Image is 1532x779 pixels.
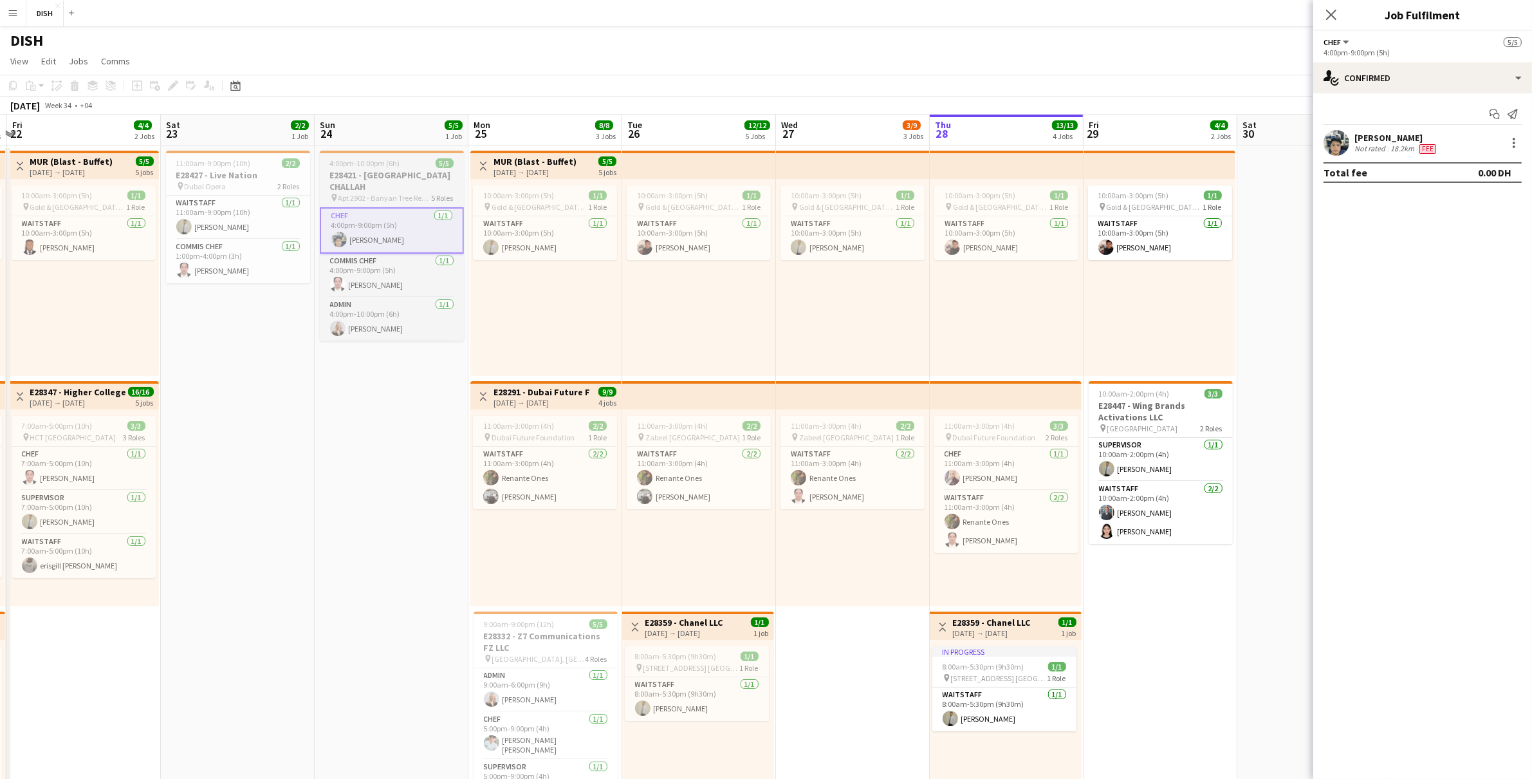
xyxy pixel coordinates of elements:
[625,646,769,721] app-job-card: 8:00am-5:30pm (9h30m)1/1 [STREET_ADDRESS] [GEOGRAPHIC_DATA] (D3) [GEOGRAPHIC_DATA]1 RoleWaitstaff...
[780,216,925,260] app-card-role: Waitstaff1/110:00am-3:00pm (5h)[PERSON_NAME]
[36,53,61,70] a: Edit
[934,416,1078,553] app-job-card: 11:00am-3:00pm (4h)3/3 Dubai Future Foundation2 RolesChef1/111:00am-3:00pm (4h)[PERSON_NAME]Waits...
[1388,144,1417,154] div: 18.2km
[41,55,56,67] span: Edit
[953,433,1036,442] span: Dubai Future Foundation
[166,169,310,181] h3: E28427 - Live Nation
[598,397,616,408] div: 4 jobs
[780,447,925,509] app-card-role: Waitstaff2/211:00am-3:00pm (4h)Renante Ones[PERSON_NAME]
[127,421,145,431] span: 3/3
[136,156,154,166] span: 5/5
[10,55,28,67] span: View
[934,447,1078,491] app-card-role: Chef1/111:00am-3:00pm (4h)[PERSON_NAME]
[12,185,156,260] app-job-card: 10:00am-3:00pm (5h)1/1 Gold & [GEOGRAPHIC_DATA], [PERSON_NAME] Rd - Al Quoz - Al Quoz Industrial ...
[1089,381,1233,544] app-job-card: 10:00am-2:00pm (4h)3/3E28447 - Wing Brands Activations LLC [GEOGRAPHIC_DATA]2 RolesSupervisor1/11...
[320,207,464,254] app-card-role: Chef1/14:00pm-9:00pm (5h)[PERSON_NAME]
[432,193,454,203] span: 5 Roles
[1050,421,1068,431] span: 3/3
[586,654,607,664] span: 4 Roles
[1047,673,1066,683] span: 1 Role
[12,491,156,534] app-card-role: Supervisor1/17:00am-5:00pm (10h)[PERSON_NAME]
[320,151,464,341] app-job-card: 4:00pm-10:00pm (6h)5/5E28421 - [GEOGRAPHIC_DATA] CHALLAH Apt 2902 - Banyan Tree Residences5 Roles...
[320,169,464,192] h3: E28421 - [GEOGRAPHIC_DATA] CHALLAH
[951,673,1047,683] span: [STREET_ADDRESS] [GEOGRAPHIC_DATA] (D3) [GEOGRAPHIC_DATA]
[637,191,708,200] span: 10:00am-3:00pm (5h)
[136,397,154,408] div: 5 jobs
[1089,438,1233,482] app-card-role: Supervisor1/110:00am-2:00pm (4h)[PERSON_NAME]
[1478,166,1511,179] div: 0.00 DH
[1088,185,1232,260] div: 10:00am-3:00pm (5h)1/1 Gold & [GEOGRAPHIC_DATA], [PERSON_NAME] Rd - Al Quoz - Al Quoz Industrial ...
[436,158,454,168] span: 5/5
[932,646,1076,731] app-job-card: In progress8:00am-5:30pm (9h30m)1/1 [STREET_ADDRESS] [GEOGRAPHIC_DATA] (D3) [GEOGRAPHIC_DATA]1 Ro...
[320,297,464,341] app-card-role: Admin1/14:00pm-10:00pm (6h)[PERSON_NAME]
[741,652,759,661] span: 1/1
[1419,144,1436,154] span: Fee
[933,126,951,141] span: 28
[483,191,554,200] span: 10:00am-3:00pm (5h)
[30,386,126,398] h3: E28347 - Higher Colleges of Technology
[30,156,113,167] h3: MUR (Blast - Buffet)
[935,119,951,131] span: Thu
[1204,389,1223,399] span: 3/3
[588,433,607,442] span: 1 Role
[1417,144,1439,154] div: Crew has different fees then in role
[1107,424,1178,433] span: [GEOGRAPHIC_DATA]
[781,119,798,131] span: Wed
[1354,144,1388,154] div: Not rated
[1098,191,1169,200] span: 10:00am-3:00pm (5h)
[1354,132,1439,144] div: [PERSON_NAME]
[166,239,310,283] app-card-role: Commis Chef1/11:00pm-4:00pm (3h)[PERSON_NAME]
[799,433,894,442] span: Zabeel [GEOGRAPHIC_DATA]
[134,131,154,141] div: 2 Jobs
[12,119,23,131] span: Fri
[474,119,490,131] span: Mon
[1089,119,1099,131] span: Fri
[1324,166,1367,179] div: Total fee
[12,416,156,578] app-job-card: 7:00am-5:00pm (10h)3/3 HCT [GEOGRAPHIC_DATA]3 RolesChef1/17:00am-5:00pm (10h)[PERSON_NAME]Supervi...
[473,185,617,260] app-job-card: 10:00am-3:00pm (5h)1/1 Gold & [GEOGRAPHIC_DATA], [PERSON_NAME] Rd - Al Quoz - Al Quoz Industrial ...
[10,126,23,141] span: 22
[934,491,1078,553] app-card-role: Waitstaff2/211:00am-3:00pm (4h)Renante Ones[PERSON_NAME]
[166,119,180,131] span: Sat
[627,119,642,131] span: Tue
[10,31,43,50] h1: DISH
[445,120,463,130] span: 5/5
[645,202,742,212] span: Gold & [GEOGRAPHIC_DATA], [PERSON_NAME] Rd - Al Quoz - Al Quoz Industrial Area 3 - [GEOGRAPHIC_DA...
[645,617,723,628] h3: E28359 - Chanel LLC
[472,126,490,141] span: 25
[1242,119,1257,131] span: Sat
[1211,131,1231,141] div: 2 Jobs
[10,99,40,112] div: [DATE]
[645,433,740,442] span: Zabeel [GEOGRAPHIC_DATA]
[903,131,923,141] div: 3 Jobs
[166,151,310,283] app-job-card: 11:00am-9:00pm (10h)2/2E28427 - Live Nation Dubai Opera2 RolesWaitstaff1/111:00am-9:00pm (10h)[PE...
[934,185,1078,260] app-job-card: 10:00am-3:00pm (5h)1/1 Gold & [GEOGRAPHIC_DATA], [PERSON_NAME] Rd - Al Quoz - Al Quoz Industrial ...
[932,688,1076,731] app-card-role: Waitstaff1/18:00am-5:30pm (9h30m)[PERSON_NAME]
[903,120,921,130] span: 3/9
[282,158,300,168] span: 2/2
[780,185,925,260] app-job-card: 10:00am-3:00pm (5h)1/1 Gold & [GEOGRAPHIC_DATA], [PERSON_NAME] Rd - Al Quoz - Al Quoz Industrial ...
[1087,126,1099,141] span: 29
[96,53,135,70] a: Comms
[627,447,771,509] app-card-role: Waitstaff2/211:00am-3:00pm (4h)Renante Ones[PERSON_NAME]
[743,421,761,431] span: 2/2
[176,158,251,168] span: 11:00am-9:00pm (10h)
[474,668,618,712] app-card-role: Admin1/19:00am-6:00pm (9h)[PERSON_NAME]
[320,254,464,297] app-card-role: Commis Chef1/14:00pm-9:00pm (5h)[PERSON_NAME]
[945,191,1015,200] span: 10:00am-3:00pm (5h)
[1048,662,1066,671] span: 1/1
[953,617,1031,628] h3: E28359 - Chanel LLC
[494,398,589,408] div: [DATE] → [DATE]
[318,126,335,141] span: 24
[799,202,896,212] span: Gold & [GEOGRAPHIC_DATA], [PERSON_NAME] Rd - Al Quoz - Al Quoz Industrial Area 3 - [GEOGRAPHIC_DA...
[588,202,607,212] span: 1 Role
[896,202,914,212] span: 1 Role
[473,416,617,509] app-job-card: 11:00am-3:00pm (4h)2/2 Dubai Future Foundation1 RoleWaitstaff2/211:00am-3:00pm (4h)Renante Ones[P...
[1049,202,1068,212] span: 1 Role
[934,216,1078,260] app-card-role: Waitstaff1/110:00am-3:00pm (5h)[PERSON_NAME]
[136,166,154,177] div: 5 jobs
[22,191,93,200] span: 10:00am-3:00pm (5h)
